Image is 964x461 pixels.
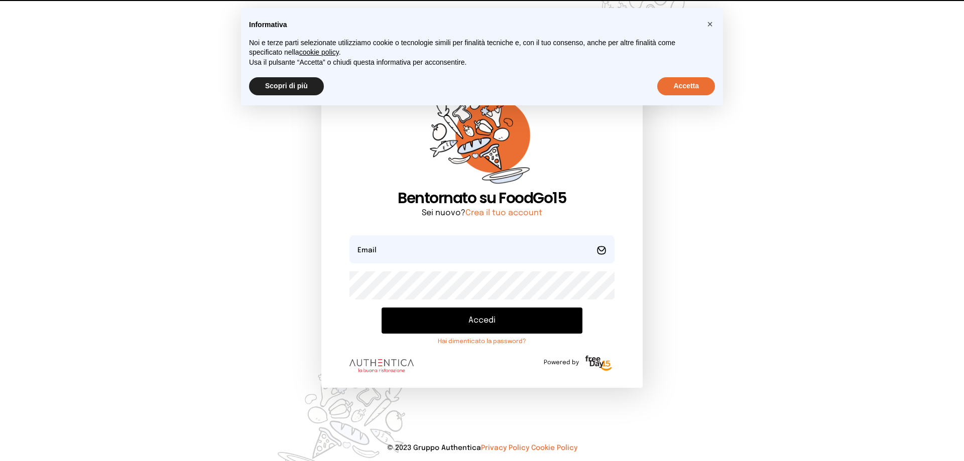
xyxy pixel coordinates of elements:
[382,308,582,334] button: Accedi
[481,444,529,451] a: Privacy Policy
[249,38,699,58] p: Noi e terze parti selezionate utilizziamo cookie o tecnologie simili per finalità tecniche e, con...
[16,443,948,453] p: © 2023 Gruppo Authentica
[349,207,615,219] p: Sei nuovo?
[249,58,699,68] p: Usa il pulsante “Accetta” o chiudi questa informativa per acconsentire.
[657,77,715,95] button: Accetta
[249,77,324,95] button: Scopri di più
[544,359,579,367] span: Powered by
[465,209,542,217] a: Crea il tuo account
[702,16,718,32] button: Chiudi questa informativa
[382,338,582,346] a: Hai dimenticato la password?
[249,20,699,30] h2: Informativa
[430,83,534,189] img: sticker-orange.65babaf.png
[531,444,577,451] a: Cookie Policy
[583,354,615,374] img: logo-freeday.3e08031.png
[349,359,414,372] img: logo.8f33a47.png
[349,189,615,207] h1: Bentornato su FoodGo15
[299,48,339,56] a: cookie policy
[707,19,713,30] span: ×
